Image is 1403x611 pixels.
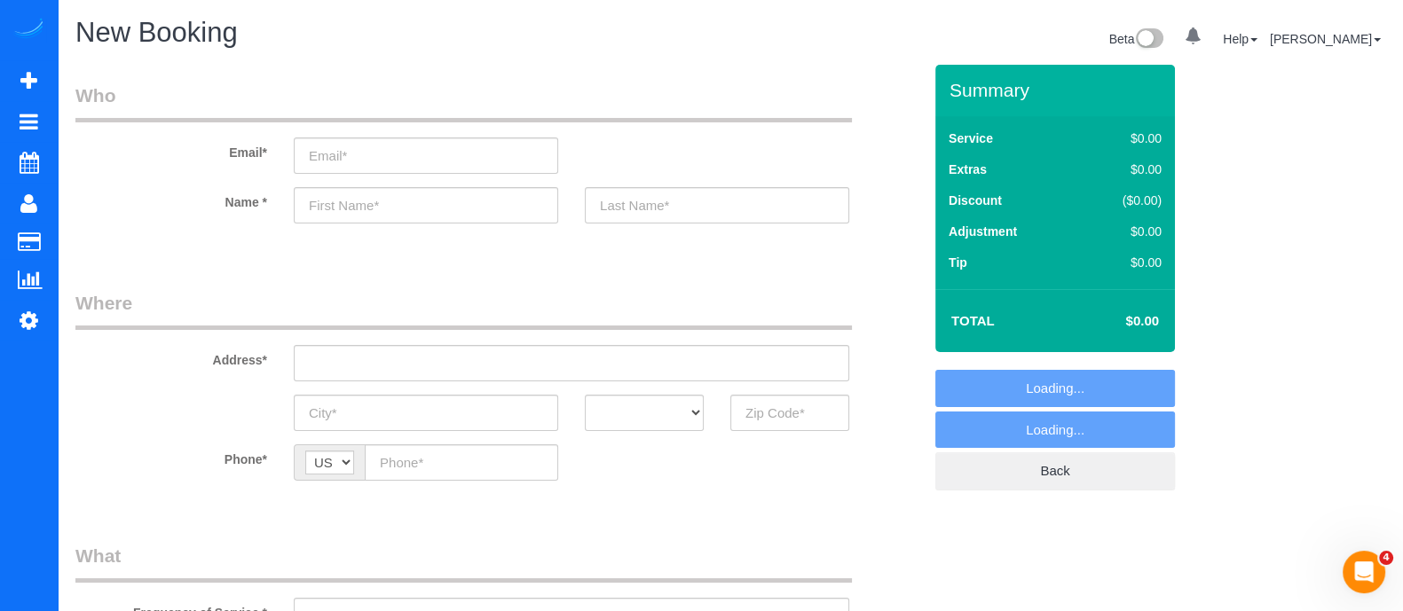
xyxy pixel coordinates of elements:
span: New Booking [75,17,238,48]
h3: Summary [950,80,1166,100]
label: Tip [949,254,967,271]
label: Email* [62,137,280,161]
input: First Name* [294,187,558,223]
h4: $0.00 [1073,314,1159,329]
label: Address* [62,345,280,369]
input: Zip Code* [730,395,849,431]
div: $0.00 [1085,161,1162,178]
input: Phone* [365,444,558,481]
label: Phone* [62,444,280,468]
strong: Total [951,313,995,328]
div: $0.00 [1085,129,1162,147]
img: New interface [1134,28,1163,51]
legend: What [75,543,852,583]
a: Help [1223,32,1257,46]
label: Discount [949,192,1002,209]
input: Email* [294,137,558,174]
legend: Who [75,82,852,122]
div: $0.00 [1085,254,1162,271]
label: Adjustment [949,223,1017,240]
a: Back [935,452,1175,490]
input: City* [294,395,558,431]
iframe: Intercom live chat [1343,551,1385,593]
a: [PERSON_NAME] [1270,32,1381,46]
img: Automaid Logo [11,18,46,43]
div: ($0.00) [1085,192,1162,209]
label: Extras [949,161,987,178]
div: $0.00 [1085,223,1162,240]
input: Last Name* [585,187,849,223]
legend: Where [75,290,852,330]
label: Name * [62,187,280,211]
span: 4 [1379,551,1393,565]
a: Beta [1109,32,1164,46]
label: Service [949,129,993,147]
